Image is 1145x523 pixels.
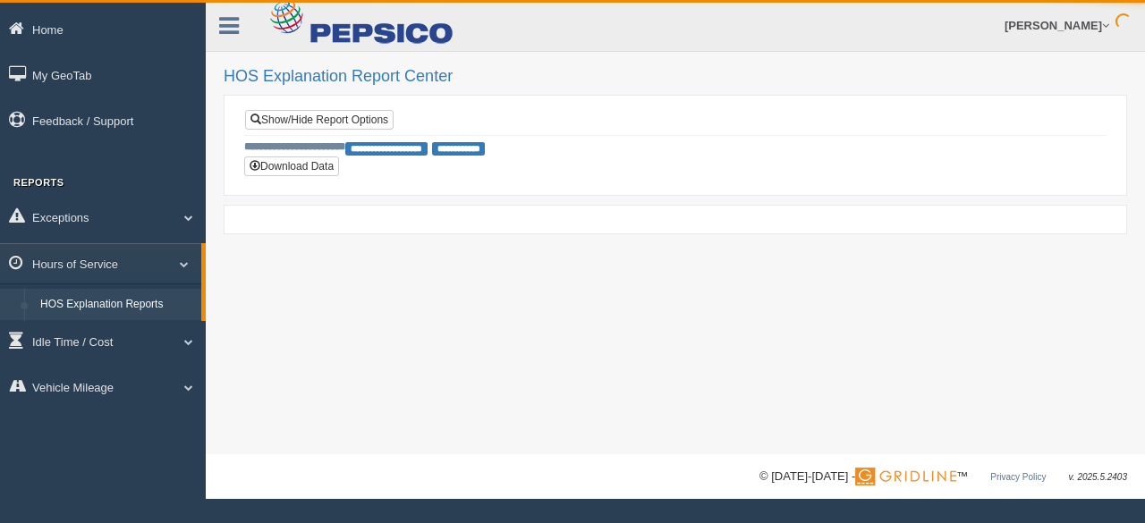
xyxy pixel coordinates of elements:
a: Show/Hide Report Options [245,110,394,130]
h2: HOS Explanation Report Center [224,68,1127,86]
div: © [DATE]-[DATE] - ™ [759,468,1127,486]
button: Download Data [244,156,339,176]
span: v. 2025.5.2403 [1069,472,1127,482]
a: Privacy Policy [990,472,1046,482]
img: Gridline [855,468,956,485]
a: HOS Explanation Reports [32,289,201,321]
